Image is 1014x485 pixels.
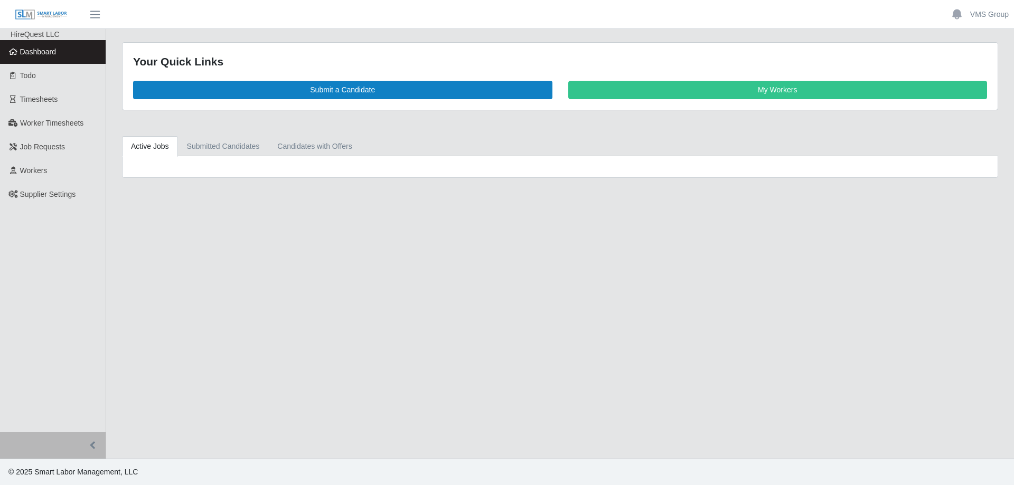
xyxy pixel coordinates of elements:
[20,166,48,175] span: Workers
[178,136,269,157] a: Submitted Candidates
[20,119,83,127] span: Worker Timesheets
[568,81,988,99] a: My Workers
[11,30,60,39] span: HireQuest LLC
[20,47,57,56] span: Dashboard
[20,95,58,103] span: Timesheets
[133,53,987,70] div: Your Quick Links
[970,9,1009,20] a: VMS Group
[8,468,138,476] span: © 2025 Smart Labor Management, LLC
[20,142,65,151] span: Job Requests
[15,9,68,21] img: SLM Logo
[122,136,178,157] a: Active Jobs
[133,81,552,99] a: Submit a Candidate
[268,136,361,157] a: Candidates with Offers
[20,190,76,198] span: Supplier Settings
[20,71,36,80] span: Todo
